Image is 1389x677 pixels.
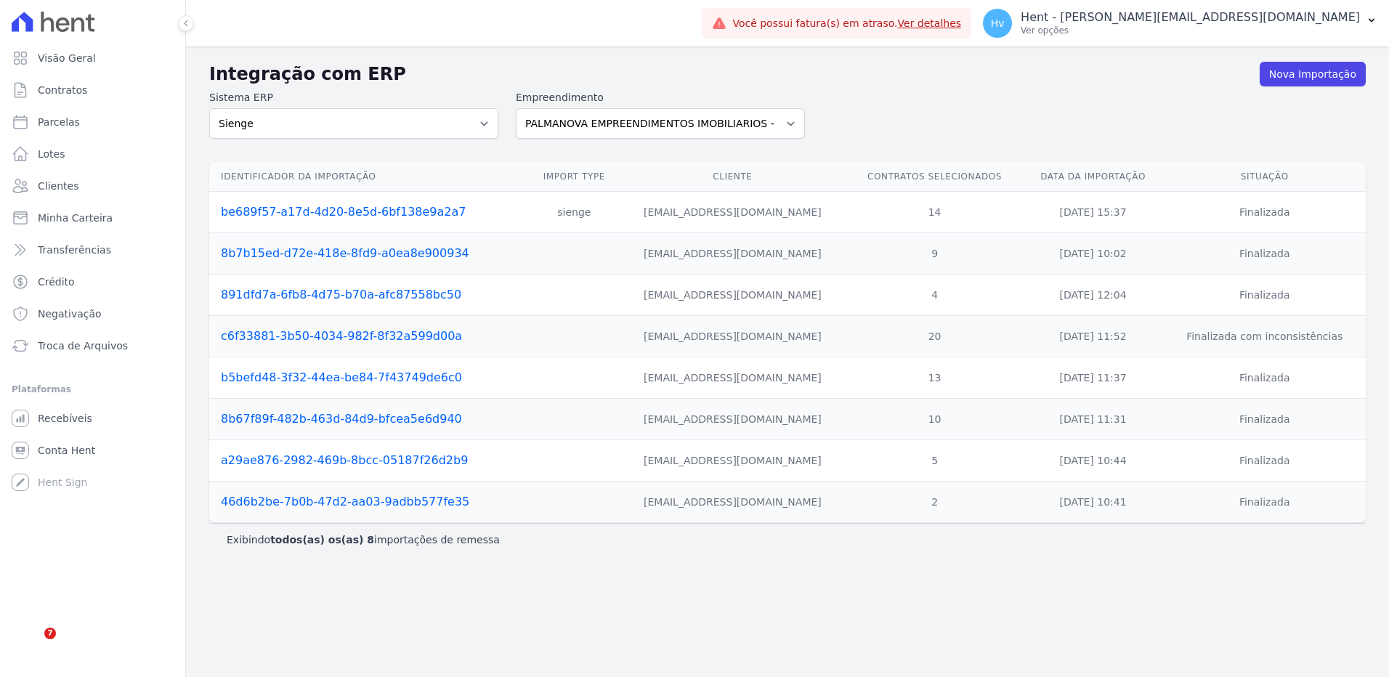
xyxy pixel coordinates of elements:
td: sienge [530,192,618,233]
p: Hent - [PERSON_NAME][EMAIL_ADDRESS][DOMAIN_NAME] [1021,10,1360,25]
a: Negativação [6,299,179,328]
td: Finalizada [1163,275,1366,316]
p: Exibindo importações de remessa [227,532,500,547]
td: 4 [847,275,1023,316]
span: Minha Carteira [38,211,113,225]
span: Transferências [38,243,111,257]
td: [DATE] 15:37 [1023,192,1164,233]
td: Finalizada [1163,440,1366,482]
td: [DATE] 10:44 [1023,440,1164,482]
span: Recebíveis [38,411,92,426]
td: [EMAIL_ADDRESS][DOMAIN_NAME] [618,275,846,316]
a: Parcelas [6,108,179,137]
a: Minha Carteira [6,203,179,232]
td: [EMAIL_ADDRESS][DOMAIN_NAME] [618,482,846,523]
button: Hv Hent - [PERSON_NAME][EMAIL_ADDRESS][DOMAIN_NAME] Ver opções [971,3,1389,44]
td: [EMAIL_ADDRESS][DOMAIN_NAME] [618,399,846,440]
td: Finalizada [1163,399,1366,440]
label: Empreendimento [516,90,805,105]
a: Lotes [6,139,179,169]
a: Transferências [6,235,179,264]
a: 8b67f89f-482b-463d-84d9-bfcea5e6d940 [221,412,462,426]
td: [EMAIL_ADDRESS][DOMAIN_NAME] [618,357,846,399]
a: c6f33881-3b50-4034-982f-8f32a599d00a [221,329,462,343]
td: [EMAIL_ADDRESS][DOMAIN_NAME] [618,192,846,233]
a: Contratos [6,76,179,105]
a: 46d6b2be-7b0b-47d2-aa03-9adbb577fe35 [221,495,469,508]
a: Visão Geral [6,44,179,73]
span: Clientes [38,179,78,193]
th: Import type [530,162,618,192]
span: 7 [44,628,56,639]
td: [DATE] 11:52 [1023,316,1164,357]
td: [EMAIL_ADDRESS][DOMAIN_NAME] [618,440,846,482]
td: 10 [847,399,1023,440]
td: [DATE] 10:41 [1023,482,1164,523]
p: Ver opções [1021,25,1360,36]
th: Data da Importação [1023,162,1164,192]
span: Conta Hent [38,443,95,458]
span: Contratos [38,83,87,97]
td: Finalizada com inconsistências [1163,316,1366,357]
td: 5 [847,440,1023,482]
td: 14 [847,192,1023,233]
span: Troca de Arquivos [38,338,128,353]
td: [DATE] 11:31 [1023,399,1164,440]
a: Ver detalhes [898,17,962,29]
span: Parcelas [38,115,80,129]
a: Troca de Arquivos [6,331,179,360]
td: [DATE] 10:02 [1023,233,1164,275]
span: Visão Geral [38,51,96,65]
a: Conta Hent [6,436,179,465]
td: Finalizada [1163,482,1366,523]
td: [EMAIL_ADDRESS][DOMAIN_NAME] [618,316,846,357]
td: Finalizada [1163,233,1366,275]
span: Você possui fatura(s) em atraso. [732,16,961,31]
span: Negativação [38,307,102,321]
td: [DATE] 12:04 [1023,275,1164,316]
td: 2 [847,482,1023,523]
a: Clientes [6,171,179,200]
div: Plataformas [12,381,174,398]
td: [EMAIL_ADDRESS][DOMAIN_NAME] [618,233,846,275]
a: a29ae876-2982-469b-8bcc-05187f26d2b9 [221,453,468,467]
td: Finalizada [1163,192,1366,233]
b: todos(as) os(as) 8 [270,534,374,546]
th: Situação [1163,162,1366,192]
a: b5befd48-3f32-44ea-be84-7f43749de6c0 [221,370,462,384]
a: be689f57-a17d-4d20-8e5d-6bf138e9a2a7 [221,205,466,219]
a: Nova Importação [1260,62,1366,86]
h2: Integração com ERP [209,61,1260,87]
td: 9 [847,233,1023,275]
a: Recebíveis [6,404,179,433]
a: 8b7b15ed-d72e-418e-8fd9-a0ea8e900934 [221,246,469,260]
iframe: Intercom live chat [15,628,49,662]
a: 891dfd7a-6fb8-4d75-b70a-afc87558bc50 [221,288,461,301]
td: Finalizada [1163,357,1366,399]
th: Contratos Selecionados [847,162,1023,192]
td: 13 [847,357,1023,399]
span: Hv [991,18,1005,28]
a: Crédito [6,267,179,296]
th: Identificador da Importação [209,162,530,192]
span: Lotes [38,147,65,161]
label: Sistema ERP [209,90,498,105]
th: Cliente [618,162,846,192]
td: [DATE] 11:37 [1023,357,1164,399]
td: 20 [847,316,1023,357]
span: Crédito [38,275,75,289]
